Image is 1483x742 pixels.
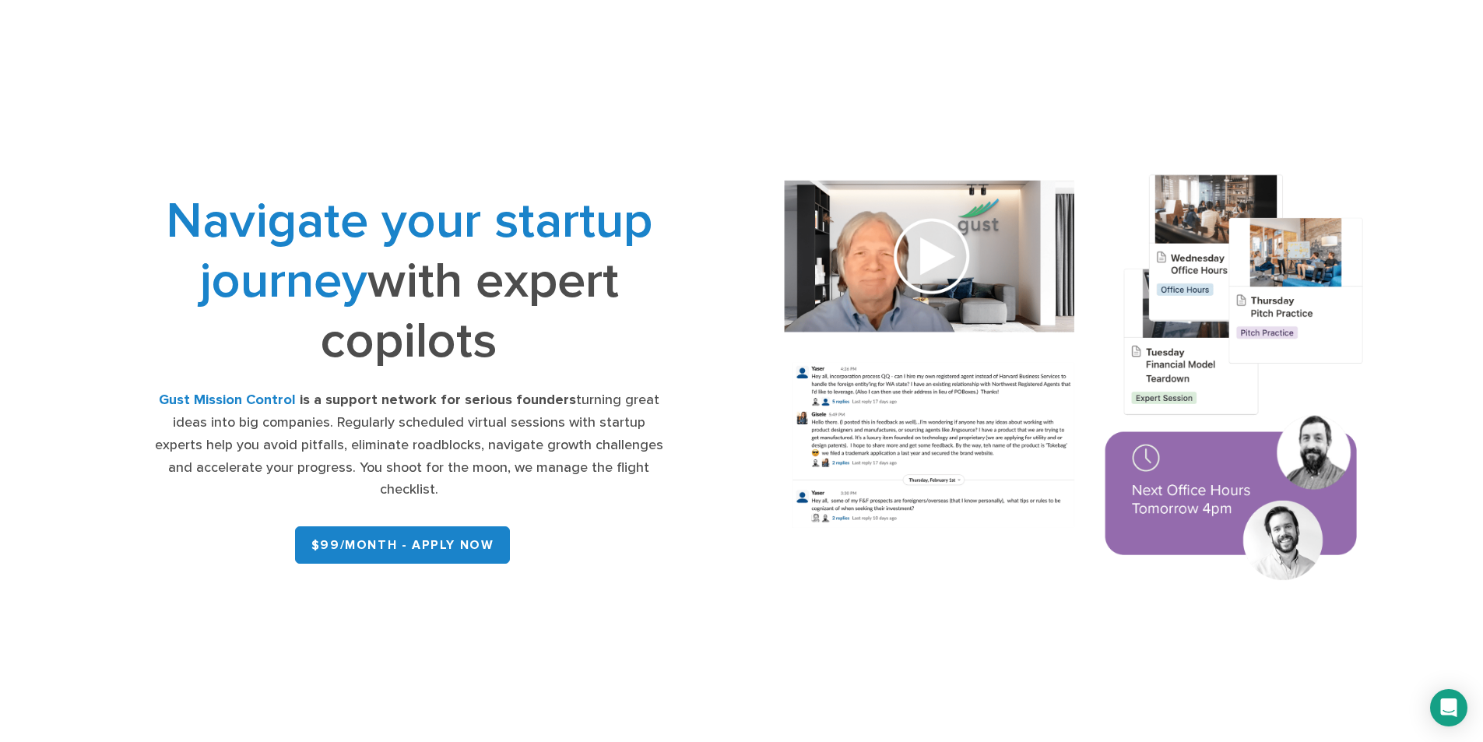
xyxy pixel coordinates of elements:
strong: Gust Mission Control [159,392,296,408]
span: Navigate your startup journey [166,191,652,311]
div: Open Intercom Messenger [1430,689,1467,726]
strong: is a support network for serious founders [300,392,576,408]
a: $99/month - APPLY NOW [295,526,511,564]
img: Composition of calendar events, a video call presentation, and chat rooms [754,151,1396,610]
h1: with expert copilots [152,191,666,371]
div: turning great ideas into big companies. Regularly scheduled virtual sessions with startup experts... [152,389,666,501]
